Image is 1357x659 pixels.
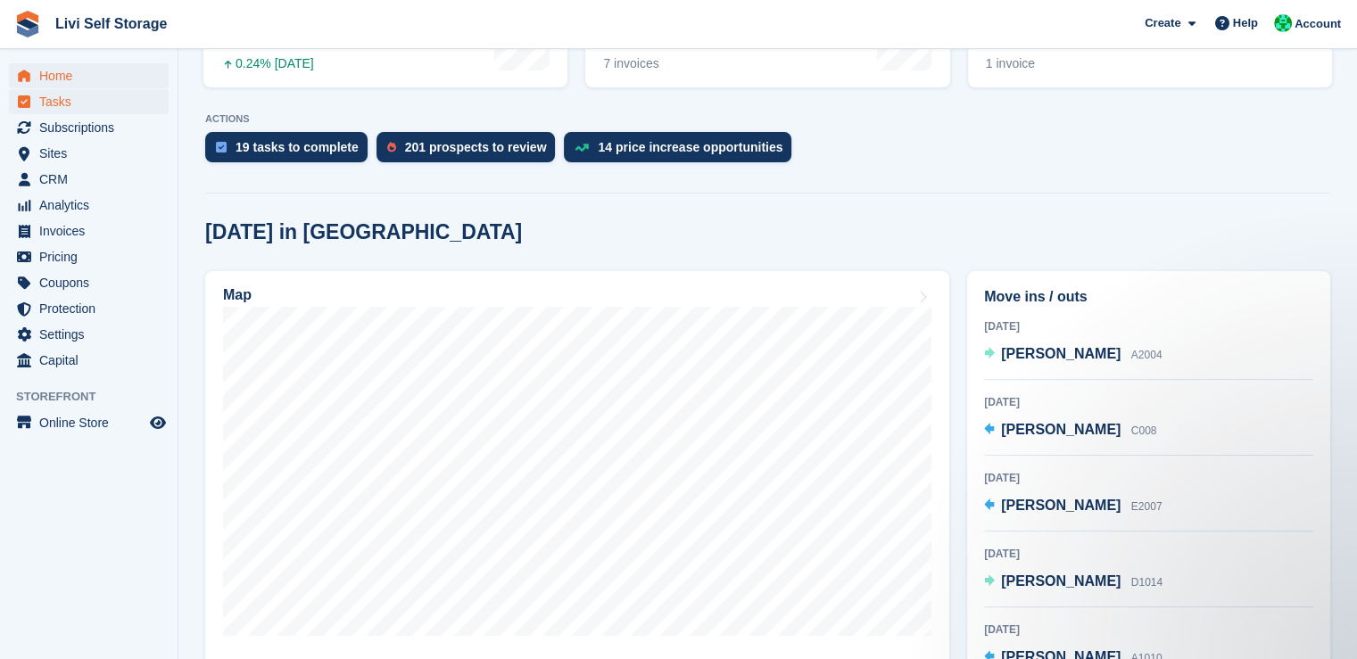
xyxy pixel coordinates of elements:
a: [PERSON_NAME] A2004 [984,343,1162,367]
a: menu [9,322,169,347]
img: prospect-51fa495bee0391a8d652442698ab0144808aea92771e9ea1ae160a38d050c398.svg [387,142,396,152]
span: Pricing [39,244,146,269]
span: CRM [39,167,146,192]
span: D1014 [1131,576,1163,589]
div: [DATE] [984,622,1313,638]
span: E2007 [1131,500,1163,513]
a: Preview store [147,412,169,433]
span: Home [39,63,146,88]
a: [PERSON_NAME] C008 [984,419,1156,442]
a: menu [9,89,169,114]
div: [DATE] [984,470,1313,486]
a: menu [9,193,169,218]
h2: Map [223,287,252,303]
a: 201 prospects to review [376,132,565,171]
img: stora-icon-8386f47178a22dfd0bd8f6a31ec36ba5ce8667c1dd55bd0f319d3a0aa187defe.svg [14,11,41,37]
a: menu [9,141,169,166]
div: 201 prospects to review [405,140,547,154]
span: Settings [39,322,146,347]
div: [DATE] [984,318,1313,334]
a: 19 tasks to complete [205,132,376,171]
span: Storefront [16,388,178,406]
a: menu [9,167,169,192]
span: Subscriptions [39,115,146,140]
span: [PERSON_NAME] [1001,422,1121,437]
span: Protection [39,296,146,321]
a: [PERSON_NAME] D1014 [984,571,1163,594]
div: 0.24% [DATE] [221,56,319,71]
span: Coupons [39,270,146,295]
div: 14 price increase opportunities [598,140,782,154]
h2: Move ins / outs [984,286,1313,308]
span: [PERSON_NAME] [1001,573,1121,589]
span: Create [1145,14,1180,32]
a: menu [9,63,169,88]
a: Livi Self Storage [48,9,174,38]
span: [PERSON_NAME] [1001,346,1121,361]
div: 1 invoice [986,56,1108,71]
span: Account [1295,15,1341,33]
span: [PERSON_NAME] [1001,498,1121,513]
a: menu [9,348,169,373]
div: [DATE] [984,394,1313,410]
div: 7 invoices [603,56,736,71]
a: 14 price increase opportunities [564,132,800,171]
img: task-75834270c22a3079a89374b754ae025e5fb1db73e45f91037f5363f120a921f8.svg [216,142,227,152]
h2: [DATE] in [GEOGRAPHIC_DATA] [205,220,522,244]
span: Sites [39,141,146,166]
a: [PERSON_NAME] E2007 [984,495,1162,518]
span: Help [1233,14,1258,32]
a: menu [9,270,169,295]
img: price_increase_opportunities-93ffe204e8149a01c8c9dc8f82e8f89637d9d84a8eef4429ea346261dce0b2c0.svg [575,144,589,152]
span: A2004 [1131,349,1163,361]
a: menu [9,218,169,243]
a: menu [9,410,169,435]
span: Analytics [39,193,146,218]
img: Joe Robertson [1274,14,1292,32]
a: menu [9,244,169,269]
div: 19 tasks to complete [236,140,359,154]
span: C008 [1131,424,1157,437]
p: ACTIONS [205,113,1330,125]
span: Capital [39,348,146,373]
div: [DATE] [984,546,1313,562]
span: Invoices [39,218,146,243]
a: menu [9,296,169,321]
span: Online Store [39,410,146,435]
span: Tasks [39,89,146,114]
a: menu [9,115,169,140]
